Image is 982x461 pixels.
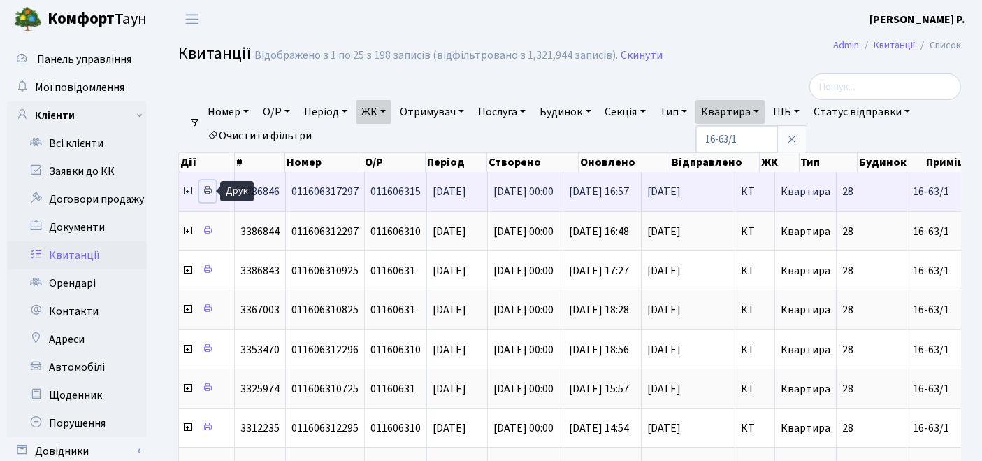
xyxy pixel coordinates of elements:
th: Дії [179,153,235,172]
span: [DATE] [433,224,466,239]
span: 011606312296 [291,342,359,357]
span: [DATE] 00:00 [493,184,554,199]
span: 3386843 [240,263,280,278]
span: Квартира [781,302,830,318]
a: Клієнти [7,101,147,129]
span: КТ [741,304,769,315]
button: Переключити навігацію [175,8,210,31]
span: КТ [741,265,769,276]
span: [DATE] [433,184,466,199]
span: 011606310925 [291,263,359,278]
span: Квитанції [178,41,251,66]
span: [DATE] 16:48 [569,224,629,239]
span: [DATE] 15:57 [569,381,629,397]
span: [DATE] [647,423,729,434]
span: 28 [842,342,853,357]
span: Квартира [781,224,830,239]
span: 3386844 [240,224,280,239]
a: Щоденник [7,381,147,409]
span: 3367003 [240,302,280,318]
span: 01160631 [370,263,415,278]
span: [DATE] [433,263,466,278]
span: [DATE] 00:00 [493,263,554,278]
a: Порушення [7,409,147,437]
span: [DATE] 00:00 [493,224,554,239]
a: ПІБ [767,100,805,124]
span: [DATE] [647,265,729,276]
a: Мої повідомлення [7,73,147,101]
span: 011606310 [370,420,421,436]
a: Тип [654,100,693,124]
span: 01160631 [370,302,415,318]
b: Комфорт [48,8,115,30]
a: Очистити фільтри [202,124,317,148]
span: 28 [842,302,853,318]
a: Документи [7,213,147,241]
span: КТ [741,423,769,434]
span: [DATE] [647,226,729,237]
a: Будинок [534,100,596,124]
th: Період [426,153,487,172]
span: [DATE] [647,304,729,315]
span: [DATE] 17:27 [569,263,629,278]
span: [DATE] [647,383,729,395]
span: КТ [741,226,769,237]
a: Admin [833,38,859,52]
span: Мої повідомлення [35,80,124,95]
span: [DATE] 00:00 [493,302,554,318]
span: 011606310 [370,224,421,239]
span: [DATE] [647,186,729,197]
nav: breadcrumb [812,31,982,60]
span: 011606310825 [291,302,359,318]
span: 01160631 [370,381,415,397]
a: Автомобілі [7,353,147,381]
th: Будинок [858,153,925,172]
a: Контакти [7,297,147,325]
a: Заявки до КК [7,157,147,185]
span: 011606312295 [291,420,359,436]
span: Панель управління [37,52,131,67]
span: [DATE] 14:54 [569,420,629,436]
th: Номер [285,153,363,172]
a: Номер [202,100,254,124]
a: Період [298,100,353,124]
span: 28 [842,381,853,397]
div: Друк [220,181,254,201]
span: Квартира [781,342,830,357]
a: Орендарі [7,269,147,297]
span: 3312235 [240,420,280,436]
span: 28 [842,263,853,278]
span: 28 [842,224,853,239]
span: [DATE] 00:00 [493,420,554,436]
input: Пошук... [809,73,961,100]
a: Всі клієнти [7,129,147,157]
span: [DATE] 18:56 [569,342,629,357]
span: 011606315 [370,184,421,199]
span: 011606312297 [291,224,359,239]
a: Статус відправки [808,100,916,124]
a: Квитанції [7,241,147,269]
a: Послуга [472,100,531,124]
a: Квитанції [874,38,915,52]
span: [DATE] [433,302,466,318]
th: ЖК [760,153,800,172]
a: Адреси [7,325,147,353]
span: 3325974 [240,381,280,397]
span: [DATE] [647,344,729,355]
a: Квартира [695,100,765,124]
span: КТ [741,344,769,355]
b: [PERSON_NAME] Р. [869,12,965,27]
span: [DATE] [433,342,466,357]
span: КТ [741,383,769,395]
span: [DATE] 18:28 [569,302,629,318]
a: Панель управління [7,45,147,73]
span: 28 [842,420,853,436]
th: Створено [487,153,579,172]
span: 28 [842,184,853,199]
span: Квартира [781,263,830,278]
span: Квартира [781,381,830,397]
th: Відправлено [670,153,759,172]
img: logo.png [14,6,42,34]
li: Список [915,38,961,53]
th: Тип [800,153,858,172]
